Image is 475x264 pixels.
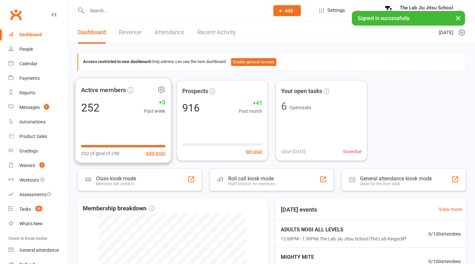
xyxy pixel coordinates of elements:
[19,61,37,66] div: Calendar
[8,144,68,158] a: Gradings
[78,21,106,44] a: Dashboard
[8,216,68,231] a: What's New
[439,206,462,213] a: View more
[360,182,432,186] div: Great for the front desk
[19,90,35,95] div: Reports
[83,59,152,64] strong: Access restricted to new dashboard:
[8,187,68,202] a: Assessments
[231,58,276,66] button: Enable general access
[276,204,322,216] h3: [DATE] events
[35,206,42,211] span: 26
[452,11,464,25] button: ×
[39,162,45,168] span: 4
[285,8,293,13] span: Add
[19,105,40,110] div: Messages
[8,158,68,173] a: Waivers 4
[281,101,287,111] div: 6
[8,42,68,57] a: People
[96,182,136,186] div: Members self check-in
[8,6,24,23] a: Clubworx
[8,202,68,216] a: Tasks 26
[281,226,406,234] span: ADULTS NOGI ALL LEVELS
[83,204,155,213] span: Membership breakdown
[19,148,38,153] div: Gradings
[8,86,68,100] a: Reports
[81,85,126,95] span: Active members
[228,175,275,182] div: Roll call kiosk mode
[19,76,40,81] div: Payments
[182,103,200,113] div: 916
[246,148,262,155] button: Set goal
[96,175,136,182] div: Class kiosk mode
[19,32,42,37] div: Dashboard
[19,134,47,139] div: Product Sales
[19,248,59,253] div: General attendance
[281,148,306,155] span: 0 Due [DATE]
[85,6,265,15] input: Search...
[8,115,68,129] a: Automations
[327,3,345,18] span: Settings
[343,148,362,155] span: 5 overdue
[19,221,43,226] div: What's New
[290,105,311,110] span: Open tasks
[281,235,406,242] span: 12:00PM - 1:30PM | The Lab Jiu Jitsu School | The Lab Kingscliff
[8,71,68,86] a: Payments
[239,108,262,115] span: Past month
[8,100,68,115] a: Messages 1
[8,173,68,187] a: Workouts
[144,97,165,107] span: +3
[360,175,432,182] div: General attendance kiosk mode
[273,5,301,16] button: Add
[239,99,262,108] span: +41
[281,253,404,261] span: MIGHTY MITE
[19,163,35,168] div: Waivers
[154,21,185,44] a: Attendance
[19,119,46,124] div: Automations
[144,107,165,115] span: Past week
[228,182,275,186] div: Staff check-in for members
[119,21,142,44] a: Revenue
[19,206,31,212] div: Tasks
[8,129,68,144] a: Product Sales
[19,47,33,52] div: People
[8,243,68,258] a: General attendance kiosk mode
[8,27,68,42] a: Dashboard
[358,15,410,21] span: Signed in successfully.
[197,21,236,44] a: Recent Activity
[400,5,457,11] div: The Lab Jiu Jitsu School
[384,4,396,17] img: thumb_image1724036037.png
[281,87,322,96] span: Your open tasks
[44,104,49,110] span: 1
[83,58,461,66] div: Only admins can see the new dashboard.
[19,177,39,183] div: Workouts
[439,29,453,37] span: [DATE]
[428,230,461,238] span: 0 / 100 attendees
[146,149,165,157] button: Edit goal
[81,102,100,113] div: 252
[81,149,120,157] span: 252 of goal of 250
[8,57,68,71] a: Calendar
[182,87,208,96] span: Prospects
[19,192,51,197] div: Assessments
[400,11,457,16] div: THE LAB JIU JITSU SCHOOL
